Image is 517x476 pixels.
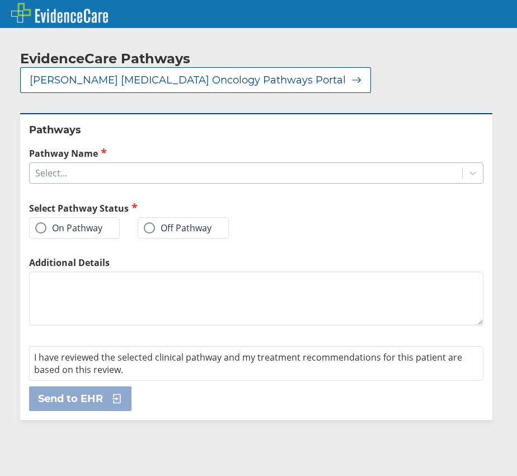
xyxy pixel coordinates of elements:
[11,3,108,23] img: EvidenceCare
[20,67,371,93] button: [PERSON_NAME] [MEDICAL_DATA] Oncology Pathways Portal
[29,123,483,137] h2: Pathways
[35,222,102,234] label: On Pathway
[20,50,190,67] h2: EvidenceCare Pathways
[29,202,252,214] h2: Select Pathway Status
[29,386,131,411] button: Send to EHR
[30,73,346,87] span: [PERSON_NAME] [MEDICAL_DATA] Oncology Pathways Portal
[29,147,483,160] label: Pathway Name
[29,256,483,269] label: Additional Details
[35,167,67,179] div: Select...
[34,351,462,376] span: I have reviewed the selected clinical pathway and my treatment recommendations for this patient a...
[38,392,103,405] span: Send to EHR
[144,222,211,234] label: Off Pathway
